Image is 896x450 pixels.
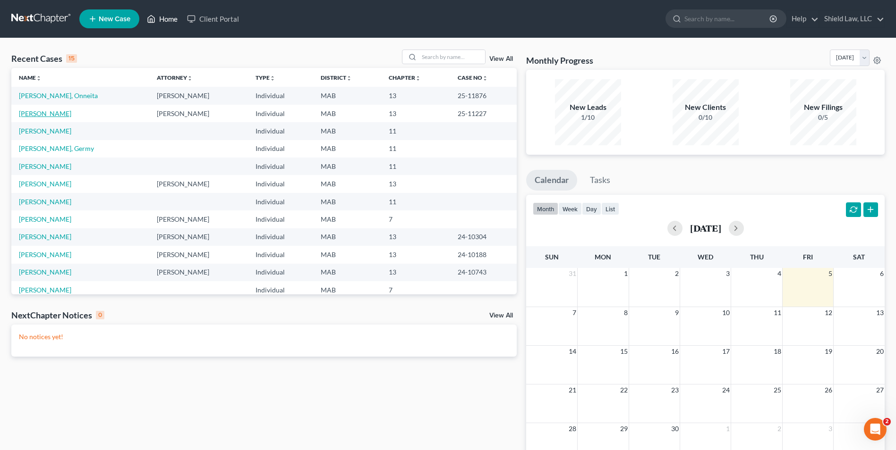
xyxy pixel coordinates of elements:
td: Individual [248,281,313,299]
a: Home [142,10,182,27]
button: list [601,202,619,215]
input: Search by name... [419,50,485,64]
span: 7 [572,307,577,318]
span: 24 [721,384,731,396]
td: MAB [313,193,381,210]
a: [PERSON_NAME] [19,109,71,117]
div: New Leads [555,102,621,113]
span: Tue [648,253,660,261]
td: 13 [381,105,451,122]
a: [PERSON_NAME] [19,233,71,241]
span: 19 [824,346,833,357]
span: 12 [824,307,833,318]
td: 7 [381,281,451,299]
h2: [DATE] [690,223,721,233]
td: MAB [313,105,381,122]
i: unfold_more [346,75,352,81]
td: 24-10188 [450,246,517,263]
td: 13 [381,246,451,263]
a: Tasks [581,170,619,191]
td: MAB [313,87,381,104]
span: 26 [824,384,833,396]
td: MAB [313,158,381,175]
td: 13 [381,87,451,104]
td: Individual [248,210,313,228]
a: [PERSON_NAME], Germy [19,144,94,152]
td: Individual [248,264,313,281]
span: 3 [725,268,731,279]
span: 2 [777,423,782,434]
div: New Clients [673,102,739,113]
td: Individual [248,105,313,122]
span: 28 [568,423,577,434]
td: MAB [313,264,381,281]
td: 13 [381,175,451,192]
span: 1 [725,423,731,434]
span: 20 [875,346,885,357]
div: Recent Cases [11,53,77,64]
td: MAB [313,122,381,140]
span: 3 [828,423,833,434]
td: [PERSON_NAME] [149,105,248,122]
p: No notices yet! [19,332,509,342]
a: Help [787,10,819,27]
a: Typeunfold_more [256,74,275,81]
span: 30 [670,423,680,434]
i: unfold_more [270,75,275,81]
td: 25-11227 [450,105,517,122]
button: week [558,202,582,215]
span: 2 [674,268,680,279]
td: Individual [248,122,313,140]
span: Thu [750,253,764,261]
td: MAB [313,228,381,246]
td: 24-10743 [450,264,517,281]
td: Individual [248,193,313,210]
td: Individual [248,246,313,263]
td: 11 [381,140,451,158]
td: MAB [313,175,381,192]
span: 9 [674,307,680,318]
span: 2 [883,418,891,425]
td: Individual [248,158,313,175]
td: Individual [248,140,313,158]
span: 13 [875,307,885,318]
span: 16 [670,346,680,357]
div: 0 [96,311,104,319]
a: Nameunfold_more [19,74,42,81]
span: 17 [721,346,731,357]
span: 5 [828,268,833,279]
span: 31 [568,268,577,279]
td: Individual [248,175,313,192]
td: 13 [381,264,451,281]
td: [PERSON_NAME] [149,264,248,281]
a: [PERSON_NAME] [19,250,71,258]
td: 11 [381,158,451,175]
button: month [533,202,558,215]
i: unfold_more [482,75,488,81]
span: 8 [623,307,629,318]
span: 4 [777,268,782,279]
span: 25 [773,384,782,396]
span: 6 [879,268,885,279]
span: Mon [595,253,611,261]
i: unfold_more [36,75,42,81]
span: 1 [623,268,629,279]
div: NextChapter Notices [11,309,104,321]
span: 11 [773,307,782,318]
a: [PERSON_NAME] [19,162,71,170]
td: [PERSON_NAME] [149,210,248,228]
button: day [582,202,601,215]
span: Wed [698,253,713,261]
h3: Monthly Progress [526,55,593,66]
td: MAB [313,210,381,228]
span: 15 [619,346,629,357]
a: [PERSON_NAME] [19,180,71,188]
div: 15 [66,54,77,63]
div: 1/10 [555,113,621,122]
span: Sun [545,253,559,261]
a: View All [489,312,513,319]
td: [PERSON_NAME] [149,175,248,192]
a: Chapterunfold_more [389,74,421,81]
td: MAB [313,281,381,299]
div: New Filings [790,102,856,113]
